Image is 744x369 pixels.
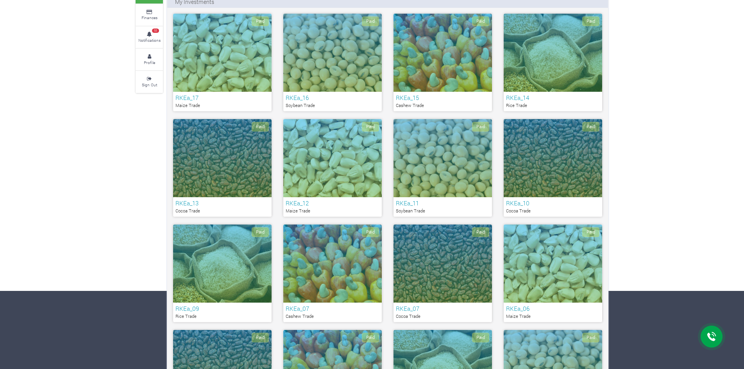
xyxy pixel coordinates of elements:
[506,94,600,101] h6: RKEa_14
[286,313,379,320] p: Cashew Trade
[362,333,379,342] span: Paid
[506,200,600,207] h6: RKEa_10
[283,119,382,217] a: Paid RKEa_12 Maize Trade
[173,119,272,217] a: Paid RKEa_13 Cocoa Trade
[252,333,269,342] span: Paid
[286,200,379,207] h6: RKEa_12
[252,16,269,26] span: Paid
[582,333,599,342] span: Paid
[362,227,379,237] span: Paid
[393,225,492,322] a: Paid RKEa_07 Cocoa Trade
[286,305,379,312] h6: RKEa_07
[283,225,382,322] a: Paid RKEa_07 Cashew Trade
[252,227,269,237] span: Paid
[138,37,161,43] small: Notifications
[286,94,379,101] h6: RKEa_16
[252,122,269,132] span: Paid
[393,14,492,111] a: Paid RKEa_15 Cashew Trade
[506,102,600,109] p: Rice Trade
[175,208,269,214] p: Cocoa Trade
[175,94,269,101] h6: RKEa_17
[362,122,379,132] span: Paid
[506,313,600,320] p: Maize Trade
[283,14,382,111] a: Paid RKEa_16 Soybean Trade
[472,122,489,132] span: Paid
[396,208,490,214] p: Soybean Trade
[582,227,599,237] span: Paid
[396,102,490,109] p: Cashew Trade
[136,4,163,26] a: Finances
[173,225,272,322] a: Paid RKEa_09 Rice Trade
[141,15,157,20] small: Finances
[144,60,155,65] small: Profile
[175,200,269,207] h6: RKEa_13
[396,200,490,207] h6: RKEa_11
[173,14,272,111] a: Paid RKEa_17 Maize Trade
[175,313,269,320] p: Rice Trade
[136,27,163,48] a: 55 Notifications
[286,102,379,109] p: Soybean Trade
[175,102,269,109] p: Maize Trade
[582,122,599,132] span: Paid
[175,305,269,312] h6: RKEa_09
[136,49,163,70] a: Profile
[472,333,489,342] span: Paid
[396,94,490,101] h6: RKEa_15
[396,305,490,312] h6: RKEa_07
[152,29,159,33] span: 55
[582,16,599,26] span: Paid
[472,16,489,26] span: Paid
[506,208,600,214] p: Cocoa Trade
[504,14,602,111] a: Paid RKEa_14 Rice Trade
[142,82,157,87] small: Sign Out
[506,305,600,312] h6: RKEa_06
[504,119,602,217] a: Paid RKEa_10 Cocoa Trade
[286,208,379,214] p: Maize Trade
[396,313,490,320] p: Cocoa Trade
[504,225,602,322] a: Paid RKEa_06 Maize Trade
[136,71,163,93] a: Sign Out
[472,227,489,237] span: Paid
[393,119,492,217] a: Paid RKEa_11 Soybean Trade
[362,16,379,26] span: Paid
